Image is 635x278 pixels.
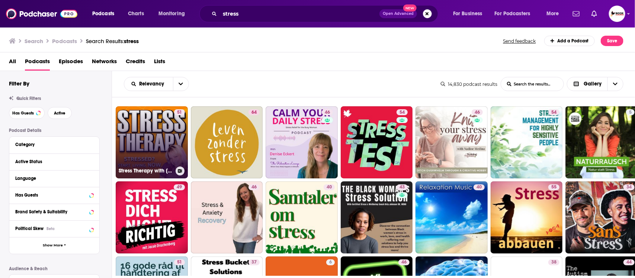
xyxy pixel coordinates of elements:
[86,38,139,45] div: Search Results:
[398,259,410,265] a: 46
[15,174,93,183] button: Language
[491,181,563,253] a: 55
[623,259,635,265] a: 44
[472,109,483,115] a: 46
[124,38,139,45] span: stress
[15,140,93,149] button: Category
[397,184,408,190] a: 43
[9,266,100,271] p: Audience & Reach
[490,8,541,20] button: open menu
[59,55,83,71] a: Episodes
[584,81,602,87] span: Gallery
[589,7,600,20] a: Show notifications dropdown
[15,190,93,200] button: Has Guests
[601,36,623,46] button: Save
[329,259,332,266] span: 6
[15,176,89,181] div: Language
[474,184,485,190] a: 40
[116,181,188,253] a: 49
[177,109,182,116] span: 51
[191,106,263,178] a: 64
[25,55,50,71] span: Podcasts
[567,77,624,91] h2: Choose View
[401,259,407,266] span: 46
[548,109,559,115] a: 54
[248,109,260,115] a: 64
[609,6,625,22] span: Logged in as BookLaunchers
[546,9,559,19] span: More
[623,184,635,190] a: 34
[609,6,625,22] button: Show profile menu
[123,8,148,20] a: Charts
[570,7,583,20] a: Show notifications dropdown
[324,184,335,190] a: 40
[6,7,77,21] img: Podchaser - Follow, Share and Rate Podcasts
[248,259,260,265] a: 37
[251,109,257,116] span: 64
[15,209,87,214] div: Brand Safety & Suitability
[15,207,93,216] a: Brand Safety & Suitability
[629,109,632,116] span: 5
[154,55,165,71] a: Lists
[139,81,167,87] span: Relevancy
[206,5,445,22] div: Search podcasts, credits, & more...
[9,128,100,133] p: Podcast Details
[441,81,498,87] div: 14,830 podcast results
[86,38,139,45] a: Search Results:stress
[25,38,43,45] h3: Search
[266,106,338,178] a: 46
[128,9,144,19] span: Charts
[15,193,87,198] div: Has Guests
[383,12,414,16] span: Open Advanced
[177,259,182,266] span: 51
[126,55,145,71] a: Credits
[453,9,482,19] span: For Business
[15,157,93,166] button: Active Status
[124,77,189,91] h2: Choose List sort
[177,184,182,191] span: 49
[15,159,89,164] div: Active Status
[54,111,65,115] span: Active
[626,109,635,115] a: 5
[16,96,41,101] span: Quick Filters
[341,181,413,253] a: 43
[174,109,185,115] a: 51
[491,106,563,178] a: 54
[87,8,124,20] button: open menu
[551,109,557,116] span: 54
[548,184,559,190] a: 55
[416,181,488,253] a: 40
[15,226,44,231] span: Political Skew
[9,80,29,87] h2: Filter By
[541,8,568,20] button: open menu
[174,184,185,190] a: 49
[92,55,117,71] a: Networks
[626,259,632,266] span: 44
[322,109,333,115] a: 46
[325,109,330,116] span: 46
[9,237,99,254] button: Show More
[124,81,173,87] button: open menu
[9,55,16,71] a: All
[397,109,408,115] a: 54
[544,36,595,46] a: Add a Podcast
[403,4,417,12] span: New
[379,9,417,18] button: Open AdvancedNew
[477,184,482,191] span: 40
[116,106,188,178] a: 51Stress Therapy with [PERSON_NAME]: Meditation & Stress Relief for Real Life
[158,9,185,19] span: Monitoring
[495,9,530,19] span: For Podcasters
[46,226,55,231] div: Beta
[548,259,559,265] a: 38
[400,184,405,191] span: 43
[251,184,257,191] span: 46
[43,243,63,248] span: Show More
[52,38,77,45] h3: Podcasts
[400,109,405,116] span: 54
[501,38,538,44] button: Send feedback
[119,168,173,174] h3: Stress Therapy with [PERSON_NAME]: Meditation & Stress Relief for Real Life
